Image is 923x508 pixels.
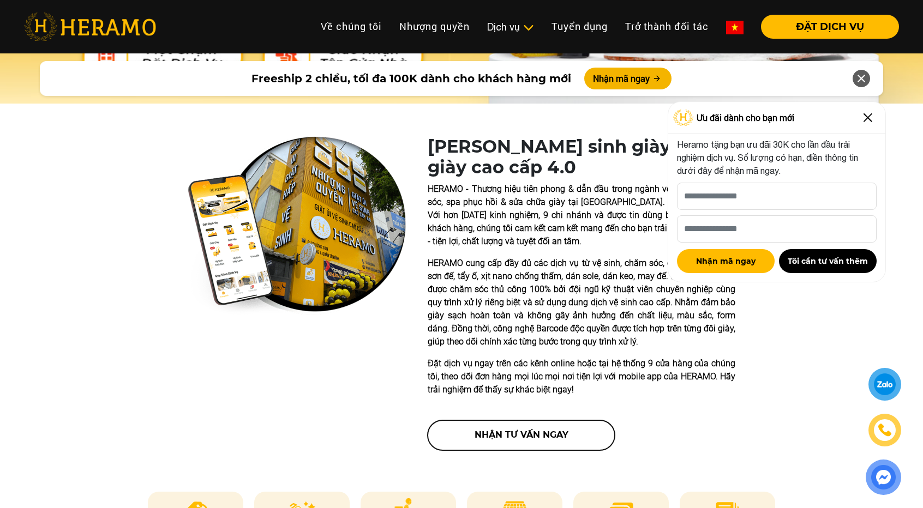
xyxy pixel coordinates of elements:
img: subToggleIcon [523,22,534,33]
a: Tuyển dụng [543,15,616,38]
button: Nhận mã ngay [677,249,775,273]
p: HERAMO cung cấp đầy đủ các dịch vụ từ vệ sinh, chăm sóc, giặt hấp giày đến sơn đế, tẩy ố, xịt nan... [428,257,735,348]
a: ĐẶT DỊCH VỤ [752,22,899,32]
button: Nhận mã ngay [584,68,672,89]
a: Nhượng quyền [391,15,478,38]
span: Freeship 2 chiều, tối đa 100K dành cho khách hàng mới [251,70,571,87]
img: phone-icon [878,424,891,437]
p: HERAMO - Thương hiệu tiên phong & dẫn đầu trong ngành vệ sinh giày, chăm sóc, spa phục hồi & sửa ... [428,183,735,248]
img: heramo-quality-banner [188,136,406,315]
a: Về chúng tôi [312,15,391,38]
img: heramo-logo.png [24,13,156,41]
a: phone-icon [870,415,900,445]
a: Trở thành đối tác [616,15,717,38]
p: Heramo tặng bạn ưu đãi 30K cho lần đầu trải nghiệm dịch vụ. Số lượng có hạn, điền thông tin dưới ... [677,138,877,177]
button: Tôi cần tư vấn thêm [779,249,877,273]
img: vn-flag.png [726,21,744,34]
h1: [PERSON_NAME] sinh giày giặt giày cao cấp 4.0 [428,136,735,178]
p: Đặt dịch vụ ngay trên các kênh online hoặc tại hệ thống 9 cửa hàng của chúng tôi, theo dõi đơn hà... [428,357,735,396]
img: Logo [673,110,694,126]
div: Dịch vụ [487,20,534,34]
button: nhận tư vấn ngay [428,420,615,450]
button: ĐẶT DỊCH VỤ [761,15,899,39]
span: Ưu đãi dành cho bạn mới [697,111,794,124]
img: Close [859,109,877,126]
